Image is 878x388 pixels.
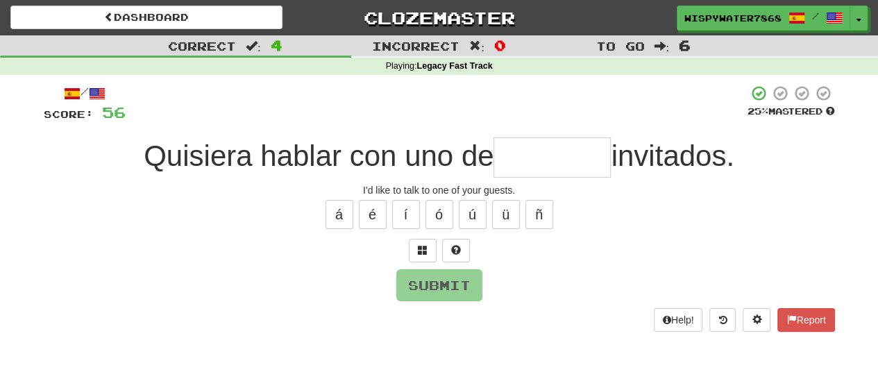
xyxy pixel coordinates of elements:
button: ü [492,200,520,229]
a: Clozemaster [303,6,575,30]
button: Report [777,308,834,332]
span: 0 [494,37,506,53]
button: á [326,200,353,229]
strong: Legacy Fast Track [416,61,492,71]
span: : [469,40,484,52]
span: 4 [271,37,282,53]
div: I'd like to talk to one of your guests. [44,183,835,197]
button: ñ [525,200,553,229]
span: invitados. [611,140,734,172]
span: / [812,11,819,21]
span: Correct [168,39,236,53]
span: To go [596,39,644,53]
button: ú [459,200,487,229]
span: 56 [102,103,126,121]
span: 6 [679,37,691,53]
button: Round history (alt+y) [709,308,736,332]
button: é [359,200,387,229]
span: Quisiera hablar con uno de [144,140,493,172]
span: : [654,40,669,52]
a: WispyWater7868 / [677,6,850,31]
button: Submit [396,269,482,301]
span: WispyWater7868 [684,12,782,24]
div: / [44,85,126,102]
a: Dashboard [10,6,282,29]
button: Single letter hint - you only get 1 per sentence and score half the points! alt+h [442,239,470,262]
div: Mastered [748,106,835,118]
span: : [246,40,261,52]
span: 25 % [748,106,768,117]
span: Incorrect [372,39,459,53]
span: Score: [44,108,94,120]
button: Switch sentence to multiple choice alt+p [409,239,437,262]
button: Help! [654,308,703,332]
button: ó [425,200,453,229]
button: í [392,200,420,229]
